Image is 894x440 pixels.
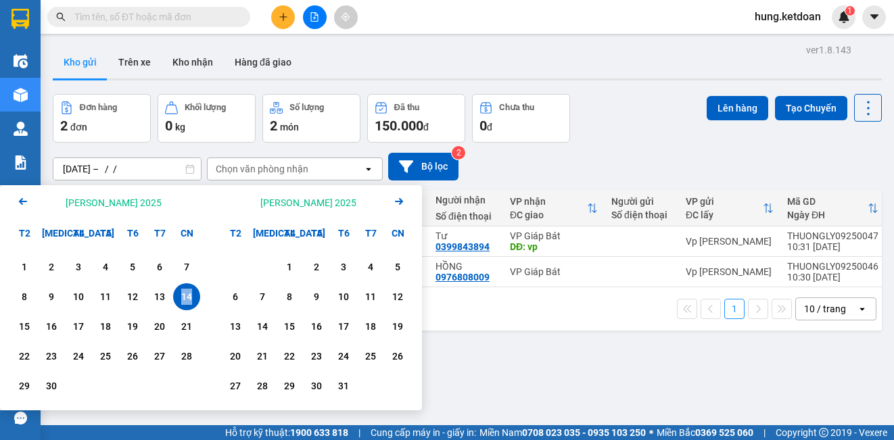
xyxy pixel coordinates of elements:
div: Selected start date. Chủ Nhật, tháng 09 14 2025. It's available. [173,283,200,310]
div: Choose Thứ Tư, tháng 10 8 2025. It's available. [276,283,303,310]
div: 21 [253,348,272,364]
div: [PERSON_NAME] 2025 [66,196,162,210]
div: Choose Thứ Sáu, tháng 09 26 2025. It's available. [119,343,146,370]
div: Đơn hàng [80,103,117,112]
sup: 1 [845,6,855,16]
span: 2 [60,118,68,134]
div: 3 [69,259,88,275]
img: icon-new-feature [838,11,850,23]
div: Số điện thoại [611,210,672,220]
div: Choose Thứ Bảy, tháng 09 13 2025. It's available. [146,283,173,310]
span: 0 [479,118,487,134]
button: Hàng đã giao [224,46,302,78]
svg: open [857,303,868,314]
div: Choose Thứ Tư, tháng 10 29 2025. It's available. [276,372,303,399]
div: CN [384,220,411,247]
div: 25 [361,348,380,364]
span: message [14,412,27,424]
button: Kho nhận [162,46,224,78]
button: Chưa thu0đ [472,94,570,143]
strong: 0369 525 060 [695,427,753,438]
span: kg [175,122,185,132]
span: đ [423,122,429,132]
div: Choose Thứ Tư, tháng 10 15 2025. It's available. [276,313,303,340]
div: 0399843894 [436,241,490,252]
img: warehouse-icon [14,122,28,136]
div: 24 [334,348,353,364]
button: plus [271,5,295,29]
div: 10 [334,289,353,305]
div: Choose Thứ Năm, tháng 09 25 2025. It's available. [92,343,119,370]
img: warehouse-icon [14,54,28,68]
div: ĐC giao [510,210,587,220]
div: Choose Thứ Tư, tháng 09 3 2025. It's available. [65,253,92,280]
div: Choose Thứ Ba, tháng 09 30 2025. It's available. [38,372,65,399]
div: 13 [226,318,245,335]
div: Choose Chủ Nhật, tháng 10 26 2025. It's available. [384,343,411,370]
div: T7 [357,220,384,247]
div: Choose Thứ Ba, tháng 10 14 2025. It's available. [249,313,276,340]
div: Choose Thứ Năm, tháng 10 9 2025. It's available. [303,283,330,310]
div: 12 [388,289,407,305]
div: VP gửi [686,196,763,207]
button: 1 [724,299,745,319]
div: 5 [388,259,407,275]
div: 3 [334,259,353,275]
div: T4 [65,220,92,247]
input: Tìm tên, số ĐT hoặc mã đơn [74,9,234,24]
button: Số lượng2món [262,94,360,143]
div: 8 [280,289,299,305]
div: 10:30 [DATE] [787,272,878,283]
svg: open [363,164,374,174]
div: 13 [150,289,169,305]
div: VP Giáp Bát [510,266,598,277]
div: HỒNG [436,261,496,272]
div: 19 [388,318,407,335]
svg: Arrow Left [15,193,31,210]
div: Choose Thứ Ba, tháng 10 28 2025. It's available. [249,372,276,399]
div: Choose Thứ Ba, tháng 09 16 2025. It's available. [38,313,65,340]
div: Choose Thứ Bảy, tháng 10 25 2025. It's available. [357,343,384,370]
div: 30 [42,378,61,394]
div: 24 [69,348,88,364]
span: | [763,425,766,440]
div: Choose Thứ Sáu, tháng 10 31 2025. It's available. [330,372,357,399]
span: ⚪️ [649,430,653,435]
button: Previous month. [15,193,31,212]
img: logo-vxr [11,9,29,29]
div: Choose Thứ Năm, tháng 10 2 2025. It's available. [303,253,330,280]
div: Choose Thứ Tư, tháng 10 1 2025. It's available. [276,253,303,280]
div: Choose Thứ Năm, tháng 09 4 2025. It's available. [92,253,119,280]
img: solution-icon [14,155,28,170]
button: Đã thu150.000đ [367,94,465,143]
div: 4 [361,259,380,275]
div: 10 / trang [804,302,846,316]
div: 5 [123,259,142,275]
strong: 0708 023 035 - 0935 103 250 [522,427,646,438]
div: Choose Thứ Hai, tháng 09 29 2025. It's available. [11,372,38,399]
span: 150.000 [375,118,423,134]
div: 17 [334,318,353,335]
div: 1 [15,259,34,275]
div: 16 [307,318,326,335]
div: T5 [92,220,119,247]
div: 31 [334,378,353,394]
div: Choose Thứ Bảy, tháng 09 6 2025. It's available. [146,253,173,280]
span: Hỗ trợ kỹ thuật: [225,425,348,440]
div: Choose Thứ Sáu, tháng 10 24 2025. It's available. [330,343,357,370]
span: plus [279,12,288,22]
div: Choose Thứ Ba, tháng 10 7 2025. It's available. [249,283,276,310]
div: Choose Thứ Sáu, tháng 09 12 2025. It's available. [119,283,146,310]
div: 18 [361,318,380,335]
div: VP Giáp Bát [510,230,598,241]
div: Choose Thứ Bảy, tháng 10 18 2025. It's available. [357,313,384,340]
div: Choose Thứ Tư, tháng 10 22 2025. It's available. [276,343,303,370]
div: T2 [222,220,249,247]
div: VP nhận [510,196,587,207]
span: món [280,122,299,132]
span: file-add [310,12,319,22]
span: | [358,425,360,440]
button: Kho gửi [53,46,108,78]
button: Đơn hàng2đơn [53,94,151,143]
div: 15 [280,318,299,335]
